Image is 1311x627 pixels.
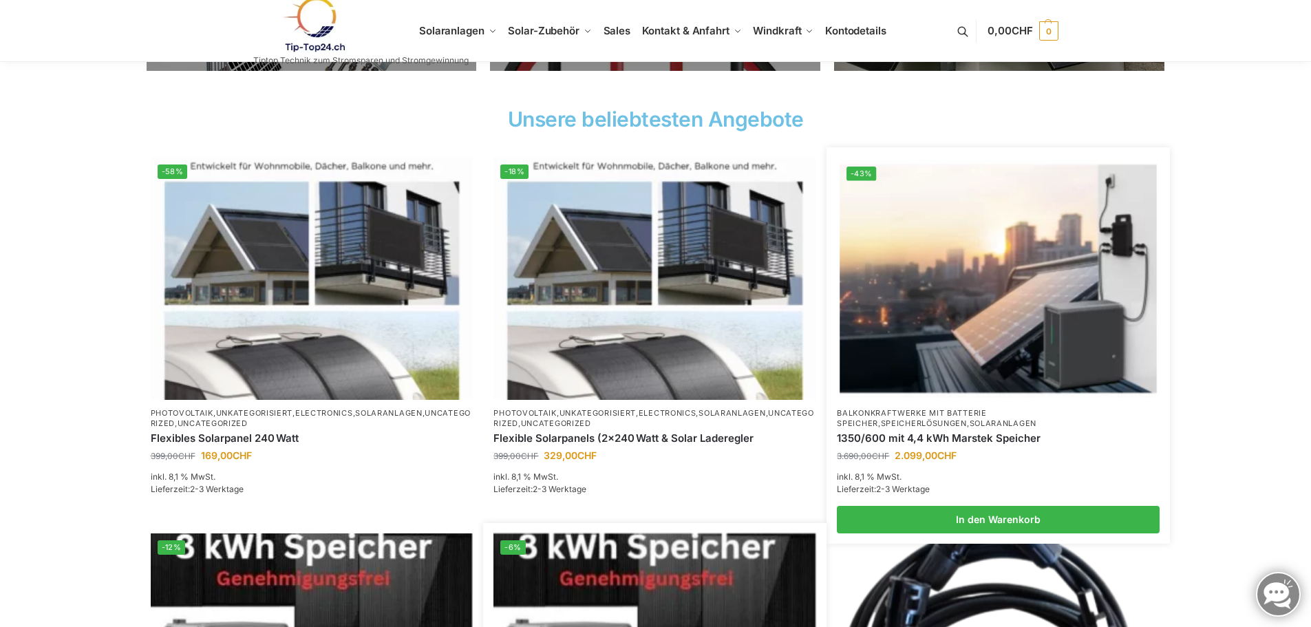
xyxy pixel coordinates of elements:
span: Solar-Zubehör [508,24,579,37]
a: -18%Flexible Solar Module für Wohnmobile Camping Balkon [493,158,816,400]
img: Balkon-Terrassen-Kraftwerke 10 [840,160,1157,397]
a: Uncategorized [521,418,591,428]
a: Balkonkraftwerke mit Batterie Speicher [837,408,986,428]
a: 0,00CHF 0 [988,10,1058,52]
a: Uncategorized [493,408,813,428]
bdi: 399,00 [151,451,195,461]
p: Tiptop Technik zum Stromsparen und Stromgewinnung [253,56,469,65]
img: Balkon-Terrassen-Kraftwerke 8 [493,158,816,400]
span: Lieferzeit: [493,484,586,494]
bdi: 169,00 [201,449,252,461]
span: CHF [521,451,538,461]
a: Uncategorized [178,418,248,428]
a: -58%Flexible Solar Module für Wohnmobile Camping Balkon [151,158,473,400]
a: Photovoltaik [493,408,556,418]
a: Photovoltaik [151,408,213,418]
span: CHF [577,449,597,461]
a: Solaranlagen [699,408,765,418]
a: Electronics [639,408,696,418]
span: CHF [178,451,195,461]
a: Solaranlagen [970,418,1036,428]
p: , , , , , [151,408,473,429]
a: Flexible Solarpanels (2×240 Watt & Solar Laderegler [493,432,816,445]
span: CHF [872,451,889,461]
p: , , [837,408,1160,429]
span: Sales [604,24,631,37]
img: Balkon-Terrassen-Kraftwerke 8 [151,158,473,400]
a: Flexibles Solarpanel 240 Watt [151,432,473,445]
a: -43%Balkonkraftwerk mit Marstek Speicher [840,160,1157,397]
span: Kontakt & Anfahrt [642,24,729,37]
p: inkl. 8,1 % MwSt. [837,471,1160,483]
span: 2-3 Werktage [190,484,244,494]
a: Speicherlösungen [881,418,967,428]
bdi: 2.099,00 [895,449,957,461]
span: Lieferzeit: [837,484,930,494]
span: 0,00 [988,24,1032,37]
span: CHF [1012,24,1033,37]
a: Unkategorisiert [559,408,637,418]
span: Windkraft [753,24,801,37]
span: Lieferzeit: [151,484,244,494]
bdi: 3.690,00 [837,451,889,461]
p: , , , , , [493,408,816,429]
span: Kontodetails [825,24,886,37]
span: CHF [937,449,957,461]
span: 0 [1039,21,1058,41]
bdi: 329,00 [544,449,597,461]
span: CHF [233,449,252,461]
span: 2-3 Werktage [533,484,586,494]
span: 2-3 Werktage [876,484,930,494]
p: inkl. 8,1 % MwSt. [151,471,473,483]
a: In den Warenkorb legen: „1350/600 mit 4,4 kWh Marstek Speicher“ [837,506,1160,533]
h2: Unsere beliebtesten Angebote [147,109,1165,129]
p: inkl. 8,1 % MwSt. [493,471,816,483]
a: Electronics [295,408,353,418]
a: Unkategorisiert [216,408,293,418]
a: Solaranlagen [355,408,422,418]
bdi: 399,00 [493,451,538,461]
span: Solaranlagen [419,24,484,37]
a: 1350/600 mit 4,4 kWh Marstek Speicher [837,432,1160,445]
a: Uncategorized [151,408,471,428]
